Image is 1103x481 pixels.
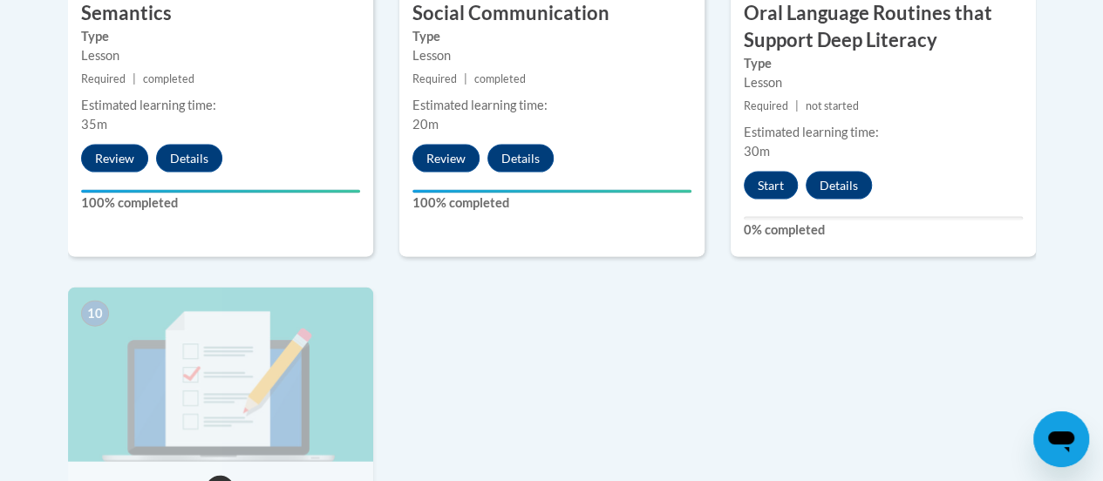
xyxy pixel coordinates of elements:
label: Type [81,27,360,46]
div: Estimated learning time: [81,96,360,115]
span: 30m [744,144,770,159]
div: Your progress [81,190,360,193]
span: not started [806,99,859,112]
button: Start [744,172,798,200]
label: 100% completed [412,193,691,213]
span: | [133,72,136,85]
div: Estimated learning time: [412,96,691,115]
button: Details [156,145,222,173]
span: completed [474,72,526,85]
span: Required [81,72,126,85]
span: Required [744,99,788,112]
span: 35m [81,117,107,132]
span: | [795,99,799,112]
button: Review [412,145,480,173]
button: Details [487,145,554,173]
span: | [464,72,467,85]
div: Estimated learning time: [744,123,1023,142]
button: Review [81,145,148,173]
img: Course Image [68,288,373,462]
label: 0% completed [744,220,1023,240]
div: Lesson [81,46,360,65]
button: Details [806,172,872,200]
div: Lesson [412,46,691,65]
span: 20m [412,117,439,132]
label: 100% completed [81,193,360,213]
span: Required [412,72,457,85]
label: Type [744,54,1023,73]
span: 10 [81,301,109,327]
span: completed [143,72,194,85]
iframe: Button to launch messaging window [1033,411,1089,467]
div: Your progress [412,190,691,193]
div: Lesson [744,73,1023,92]
label: Type [412,27,691,46]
